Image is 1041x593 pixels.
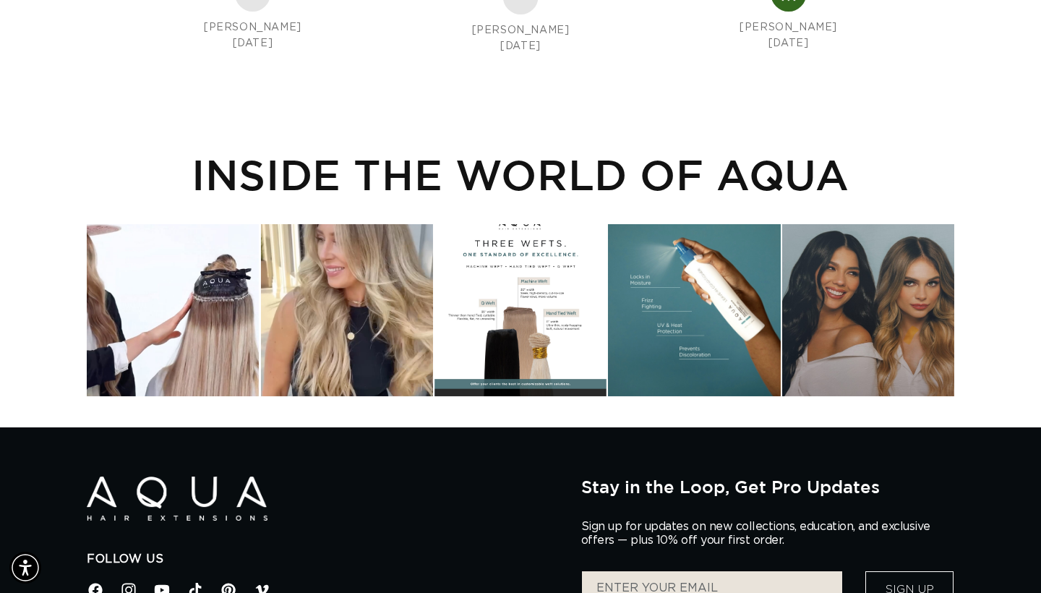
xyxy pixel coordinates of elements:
div: Instagram post opens in a popup [87,224,259,396]
div: [DATE] [130,35,375,51]
h2: Follow Us [87,552,560,567]
div: Accessibility Menu [9,552,41,584]
div: Instagram post opens in a popup [434,224,607,396]
h2: INSIDE THE WORLD OF AQUA [87,150,954,199]
p: Sign up for updates on new collections, education, and exclusive offers — plus 10% off your first... [581,520,943,547]
div: [PERSON_NAME] [130,20,375,35]
div: [PERSON_NAME] [666,20,911,35]
div: Instagram post opens in a popup [782,224,954,396]
h2: Stay in the Loop, Get Pro Updates [581,477,954,497]
iframe: Chat Widget [969,524,1041,593]
div: [PERSON_NAME] [398,22,643,38]
div: [DATE] [666,35,911,51]
img: Aqua Hair Extensions [87,477,267,521]
div: [DATE] [398,38,643,54]
div: Instagram post opens in a popup [260,224,432,396]
div: Instagram post opens in a popup [608,224,780,396]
